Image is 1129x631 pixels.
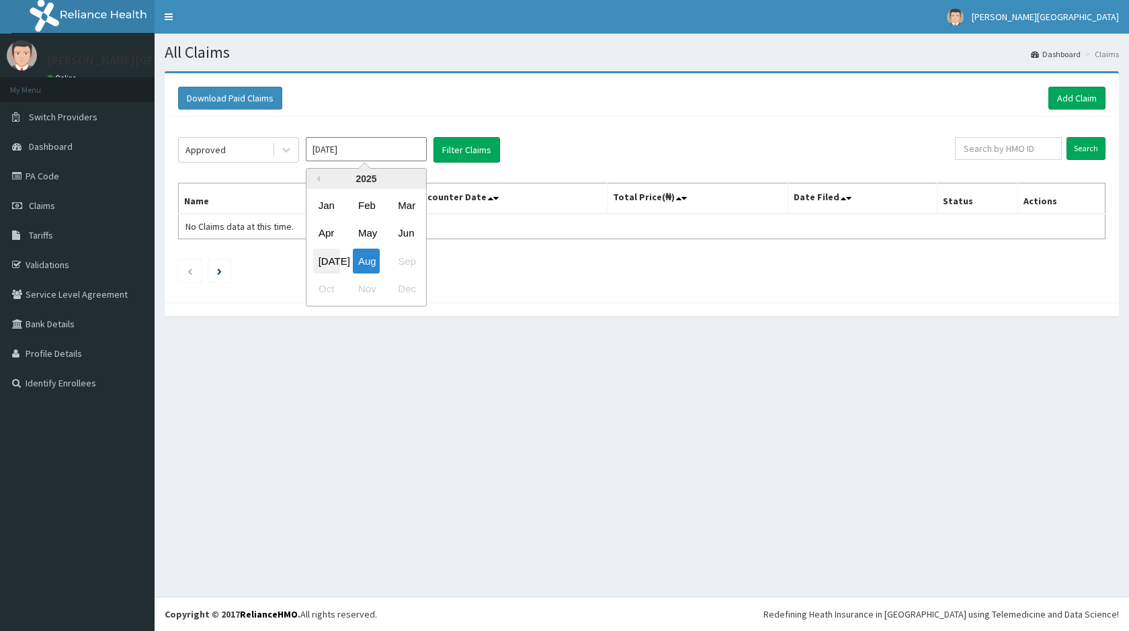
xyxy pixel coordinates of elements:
[1067,137,1105,160] input: Search
[392,193,419,218] div: Choose March 2025
[433,137,500,163] button: Filter Claims
[306,192,426,303] div: month 2025-08
[313,193,340,218] div: Choose January 2025
[353,221,380,246] div: Choose May 2025
[353,249,380,274] div: Choose August 2025
[313,175,320,182] button: Previous Year
[972,11,1119,23] span: [PERSON_NAME][GEOGRAPHIC_DATA]
[185,220,294,233] span: No Claims data at this time.
[353,193,380,218] div: Choose February 2025
[607,183,788,214] th: Total Price(₦)
[412,183,607,214] th: Encounter Date
[155,597,1129,631] footer: All rights reserved.
[187,265,193,277] a: Previous page
[165,608,300,620] strong: Copyright © 2017 .
[306,137,427,161] input: Select Month and Year
[29,140,73,153] span: Dashboard
[217,265,222,277] a: Next page
[313,249,340,274] div: Choose July 2025
[1018,183,1105,214] th: Actions
[306,169,426,189] div: 2025
[29,229,53,241] span: Tariffs
[788,183,937,214] th: Date Filed
[947,9,964,26] img: User Image
[392,221,419,246] div: Choose June 2025
[47,54,246,67] p: [PERSON_NAME][GEOGRAPHIC_DATA]
[29,111,97,123] span: Switch Providers
[179,183,412,214] th: Name
[7,40,37,71] img: User Image
[1048,87,1105,110] a: Add Claim
[178,87,282,110] button: Download Paid Claims
[955,137,1062,160] input: Search by HMO ID
[185,143,226,157] div: Approved
[763,607,1119,621] div: Redefining Heath Insurance in [GEOGRAPHIC_DATA] using Telemedicine and Data Science!
[165,44,1119,61] h1: All Claims
[29,200,55,212] span: Claims
[313,221,340,246] div: Choose April 2025
[1031,48,1081,60] a: Dashboard
[1082,48,1119,60] li: Claims
[937,183,1018,214] th: Status
[240,608,298,620] a: RelianceHMO
[47,73,79,83] a: Online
